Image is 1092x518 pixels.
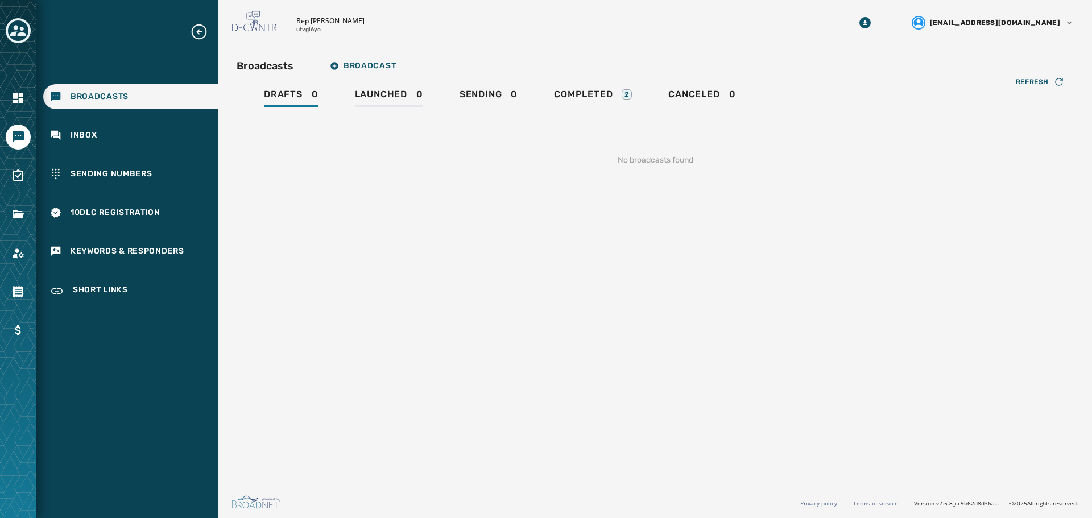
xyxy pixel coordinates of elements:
button: Refresh [1007,73,1074,91]
h2: Broadcasts [237,58,293,74]
button: Toggle account select drawer [6,18,31,43]
a: Navigate to 10DLC Registration [43,200,218,225]
span: Refresh [1016,77,1049,86]
a: Navigate to Files [6,202,31,227]
a: Navigate to Account [6,241,31,266]
span: Inbox [71,130,97,141]
span: Sending Numbers [71,168,152,180]
a: Terms of service [853,499,898,507]
a: Navigate to Keywords & Responders [43,239,218,264]
button: Download Menu [855,13,875,33]
a: Navigate to Broadcasts [43,84,218,109]
span: Canceled [668,89,719,100]
a: Sending0 [450,83,527,109]
button: User settings [907,11,1078,34]
span: Short Links [73,284,128,298]
span: Broadcast [330,61,396,71]
span: [EMAIL_ADDRESS][DOMAIN_NAME] [930,18,1060,27]
span: Launched [355,89,407,100]
span: Completed [554,89,613,100]
a: Navigate to Short Links [43,277,218,305]
a: Navigate to Home [6,86,31,111]
div: 0 [264,89,318,107]
a: Privacy policy [800,499,837,507]
span: Keywords & Responders [71,246,184,257]
a: Completed2 [545,83,641,109]
span: Sending [460,89,502,100]
div: No broadcasts found [237,136,1074,184]
div: 2 [622,89,632,100]
div: 0 [460,89,518,107]
p: utvgi6yo [296,26,321,34]
a: Navigate to Orders [6,279,31,304]
a: Launched0 [346,83,432,109]
a: Navigate to Surveys [6,163,31,188]
span: 10DLC Registration [71,207,160,218]
span: Version [914,499,1000,508]
span: Broadcasts [71,91,129,102]
button: Broadcast [321,55,405,77]
span: Drafts [264,89,303,100]
a: Navigate to Billing [6,318,31,343]
a: Canceled0 [659,83,744,109]
a: Drafts0 [255,83,328,109]
div: 0 [668,89,735,107]
span: v2.5.8_cc9b62d8d36ac40d66e6ee4009d0e0f304571100 [936,499,1000,508]
button: Expand sub nav menu [190,23,217,41]
a: Navigate to Messaging [6,125,31,150]
span: © 2025 All rights reserved. [1009,499,1078,507]
p: Rep [PERSON_NAME] [296,16,365,26]
div: 0 [355,89,423,107]
a: Navigate to Sending Numbers [43,161,218,187]
a: Navigate to Inbox [43,123,218,148]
